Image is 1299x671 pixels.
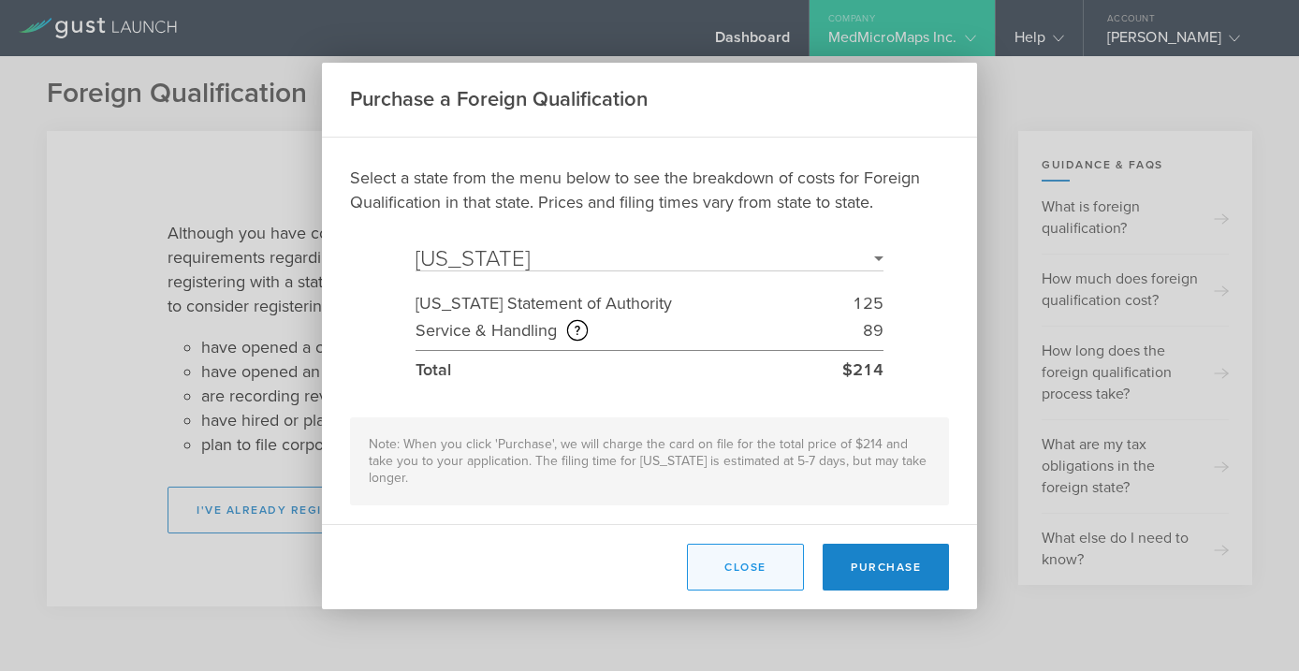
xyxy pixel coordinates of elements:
button: Purchase [823,544,949,591]
h2: Purchase a Foreign Qualification [350,86,648,113]
div: 89 [863,317,883,344]
div: Note: When you click 'Purchase', we will charge the card on file for the total price of $214 and ... [350,417,949,505]
div: 125 [853,290,883,317]
div: [US_STATE] Statement of Authority [416,290,853,317]
div: Total [416,357,842,384]
div: $214 [842,357,883,384]
p: Select a state from the menu below to see the breakdown of costs for Foreign Qualification in tha... [350,166,949,214]
iframe: Chat Widget [1205,581,1299,671]
div: Service & Handling [416,317,863,344]
button: Close [687,544,804,591]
